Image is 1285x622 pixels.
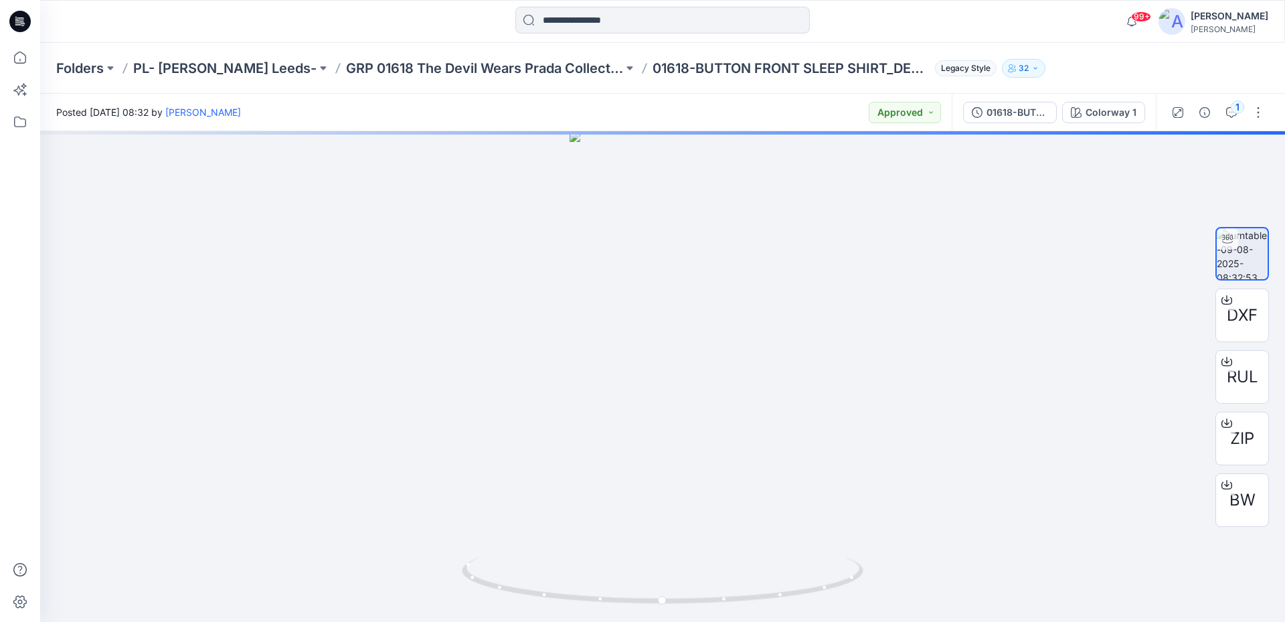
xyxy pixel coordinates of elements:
[1086,105,1136,120] div: Colorway 1
[935,60,997,76] span: Legacy Style
[1191,8,1268,24] div: [PERSON_NAME]
[1191,24,1268,34] div: [PERSON_NAME]
[987,105,1048,120] div: 01618-BUTTON FRONT SLEEP SHIRT_DEVELOPMENT
[346,59,623,78] a: GRP 01618 The Devil Wears Prada Collection
[1227,303,1258,327] span: DXF
[1194,102,1215,123] button: Details
[1221,102,1242,123] button: 1
[56,59,104,78] a: Folders
[1002,59,1045,78] button: 32
[1227,365,1258,389] span: RUL
[963,102,1057,123] button: 01618-BUTTON FRONT SLEEP SHIRT_DEVELOPMENT
[930,59,997,78] button: Legacy Style
[1231,100,1244,114] div: 1
[1062,102,1145,123] button: Colorway 1
[133,59,317,78] a: PL- [PERSON_NAME] Leeds-
[1131,11,1151,22] span: 99+
[1229,488,1256,512] span: BW
[1159,8,1185,35] img: avatar
[165,106,241,118] a: [PERSON_NAME]
[1019,61,1029,76] p: 32
[1217,228,1268,279] img: turntable-09-08-2025-08:32:53
[653,59,930,78] p: 01618-BUTTON FRONT SLEEP SHIRT_DEVELOPMENT
[56,105,241,119] span: Posted [DATE] 08:32 by
[1230,426,1254,451] span: ZIP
